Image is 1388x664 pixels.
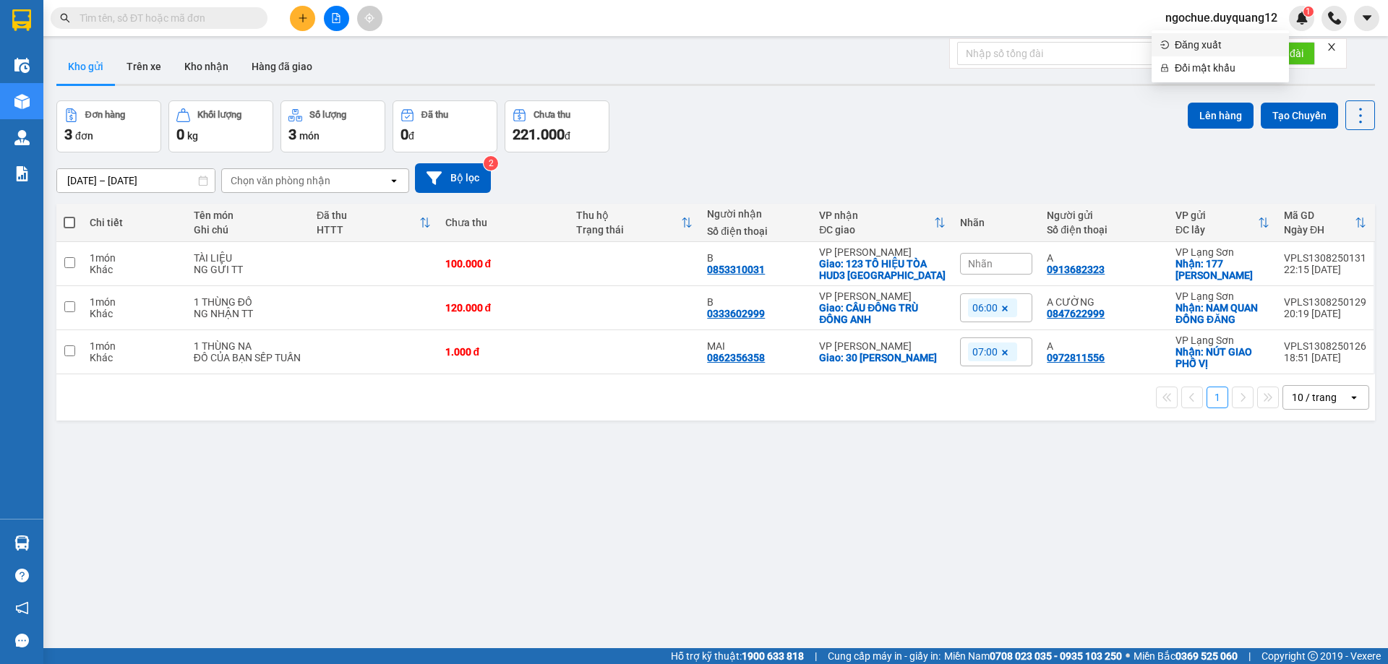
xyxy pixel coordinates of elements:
[1175,302,1269,325] div: Nhận: NAM QUAN ĐỒNG ĐĂNG
[812,204,953,242] th: Toggle SortBy
[1284,210,1355,221] div: Mã GD
[1047,308,1105,319] div: 0847622999
[819,246,946,258] div: VP [PERSON_NAME]
[15,569,29,582] span: question-circle
[1306,7,1311,17] span: 1
[819,340,946,352] div: VP [PERSON_NAME]
[231,173,330,188] div: Chọn văn phòng nhận
[1175,258,1269,281] div: Nhận: 177 LÊ LỢI
[569,204,700,242] th: Toggle SortBy
[194,210,302,221] div: Tên món
[14,94,30,109] img: warehouse-icon
[1248,648,1251,664] span: |
[197,110,241,120] div: Khối lượng
[819,302,946,325] div: Giao: CÂU ĐÔNG TRÙ ĐÔNG ANH
[14,130,30,145] img: warehouse-icon
[173,49,240,84] button: Kho nhận
[393,100,497,152] button: Đã thu0đ
[90,217,179,228] div: Chi tiết
[707,208,805,220] div: Người nhận
[707,296,805,308] div: B
[565,130,570,142] span: đ
[75,130,93,142] span: đơn
[1047,296,1161,308] div: A CƯỜNG
[707,252,805,264] div: B
[194,308,302,319] div: NG NHẬN TT
[388,175,400,186] svg: open
[1354,6,1379,31] button: caret-down
[1277,204,1374,242] th: Toggle SortBy
[671,648,804,664] span: Hỗ trợ kỹ thuật:
[1284,252,1366,264] div: VPLS1308250131
[1160,40,1169,49] span: login
[90,296,179,308] div: 1 món
[576,224,681,236] div: Trạng thái
[1047,340,1161,352] div: A
[1292,390,1337,405] div: 10 / trang
[309,110,346,120] div: Số lượng
[64,126,72,143] span: 3
[90,252,179,264] div: 1 món
[1308,651,1318,661] span: copyright
[1126,653,1130,659] span: ⚪️
[1047,352,1105,363] div: 0972811556
[1284,264,1366,275] div: 22:15 [DATE]
[484,156,498,171] sup: 2
[290,6,315,31] button: plus
[1160,64,1169,72] span: lock
[90,352,179,363] div: Khác
[1284,308,1366,319] div: 20:19 [DATE]
[80,10,250,26] input: Tìm tên, số ĐT hoặc mã đơn
[415,163,491,193] button: Bộ lọc
[815,648,817,664] span: |
[12,9,31,31] img: logo-vxr
[1175,37,1280,53] span: Đăng xuất
[309,204,438,242] th: Toggle SortBy
[534,110,570,120] div: Chưa thu
[1295,12,1308,25] img: icon-new-feature
[1361,12,1374,25] span: caret-down
[972,301,998,314] span: 06:00
[194,224,302,236] div: Ghi chú
[56,100,161,152] button: Đơn hàng3đơn
[299,130,320,142] span: món
[707,225,805,237] div: Số điện thoại
[317,210,419,221] div: Đã thu
[957,42,1210,65] input: Nhập số tổng đài
[194,252,302,264] div: TÀI LIỆU
[1175,224,1258,236] div: ĐC lấy
[357,6,382,31] button: aim
[819,352,946,363] div: Giao: 30 Trần Bình Trọng
[60,13,70,23] span: search
[187,130,198,142] span: kg
[819,210,934,221] div: VP nhận
[85,110,125,120] div: Đơn hàng
[445,302,562,314] div: 120.000 đ
[90,308,179,319] div: Khác
[56,49,115,84] button: Kho gửi
[1175,335,1269,346] div: VP Lạng Sơn
[1047,210,1161,221] div: Người gửi
[990,650,1122,662] strong: 0708 023 035 - 0935 103 250
[57,169,215,192] input: Select a date range.
[1175,210,1258,221] div: VP gửi
[364,13,374,23] span: aim
[14,535,30,551] img: warehouse-icon
[1047,252,1161,264] div: A
[1303,7,1314,17] sup: 1
[968,258,993,270] span: Nhãn
[15,601,29,615] span: notification
[707,308,765,319] div: 0333602999
[819,224,934,236] div: ĐC giao
[1284,352,1366,363] div: 18:51 [DATE]
[1047,264,1105,275] div: 0913682323
[819,258,946,281] div: Giao: 123 TÔ HIỆU TÒA HUD3 HÀ ĐÔNG
[1328,12,1341,25] img: phone-icon
[14,166,30,181] img: solution-icon
[1175,60,1280,76] span: Đổi mật khẩu
[331,13,341,23] span: file-add
[1175,246,1269,258] div: VP Lạng Sơn
[445,217,562,228] div: Chưa thu
[168,100,273,152] button: Khối lượng0kg
[972,345,998,358] span: 07:00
